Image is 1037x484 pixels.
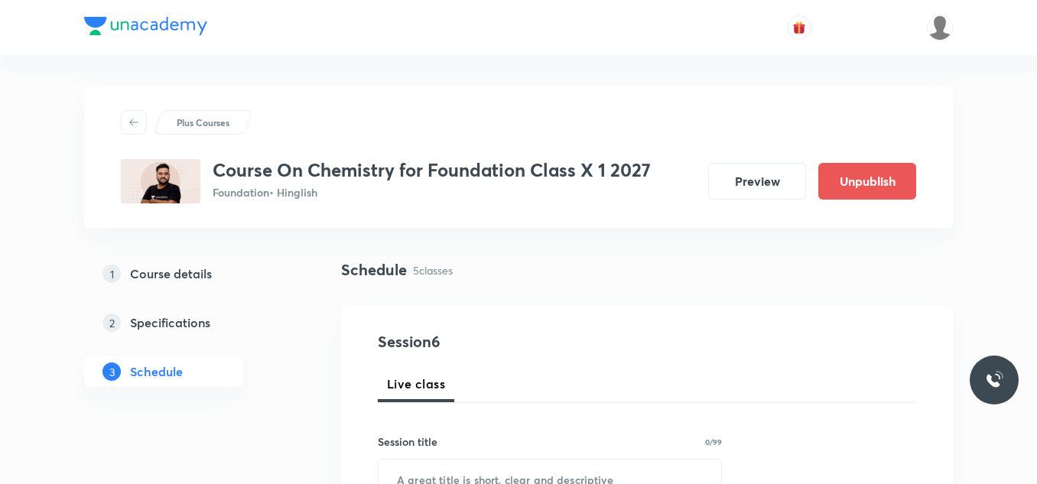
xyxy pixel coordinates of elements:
img: B565EEA6-96B0-4CA3-881F-0F1A680FCC4C_plus.png [121,159,200,203]
img: ttu [985,371,1003,389]
p: 3 [102,362,121,381]
h5: Course details [130,265,212,283]
h4: Session 6 [378,330,657,353]
h4: Schedule [341,258,407,281]
p: Foundation • Hinglish [213,184,651,200]
h5: Schedule [130,362,183,381]
h3: Course On Chemistry for Foundation Class X 1 2027 [213,159,651,181]
p: 2 [102,313,121,332]
p: Plus Courses [177,115,229,129]
a: Company Logo [84,17,207,39]
button: Preview [708,163,806,200]
button: avatar [787,15,811,40]
span: Live class [387,375,445,393]
a: 2Specifications [84,307,292,338]
img: avatar [792,21,806,34]
h6: Session title [378,434,437,450]
h5: Specifications [130,313,210,332]
p: 1 [102,265,121,283]
img: Company Logo [84,17,207,35]
p: 0/99 [705,438,722,446]
img: saransh sharma [927,15,953,41]
a: 1Course details [84,258,292,289]
button: Unpublish [818,163,916,200]
p: 5 classes [413,262,453,278]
